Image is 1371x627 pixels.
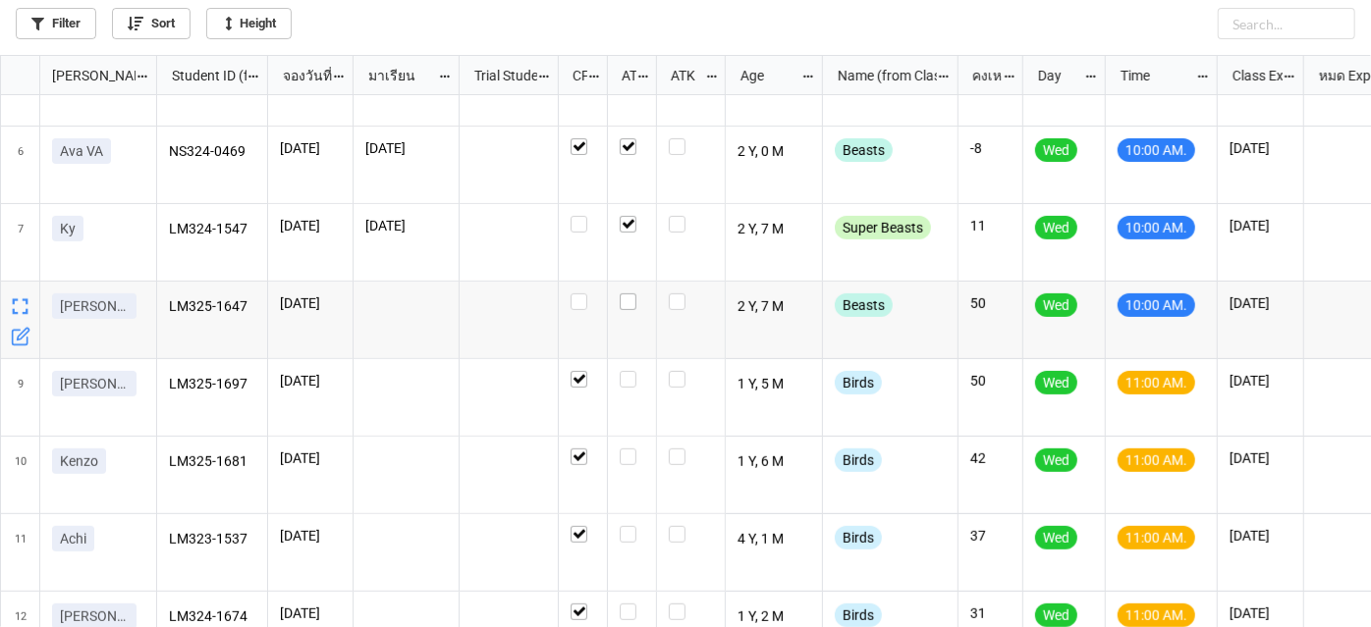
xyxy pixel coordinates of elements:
p: [DATE] [280,448,341,468]
p: NS324-0469 [169,138,256,166]
p: [DATE] [365,216,447,235]
div: [PERSON_NAME] Name [40,65,136,86]
p: 2 Y, 7 M [738,293,811,321]
div: Trial Student [463,65,537,86]
p: [DATE] [280,138,341,158]
div: Wed [1035,603,1077,627]
p: 42 [970,448,1011,468]
p: [DATE] [1230,293,1291,313]
p: 4 Y, 1 M [738,526,811,553]
div: Wed [1035,293,1077,317]
p: 31 [970,603,1011,623]
p: 37 [970,526,1011,546]
p: 1 Y, 6 M [738,448,811,476]
p: 50 [970,371,1011,391]
div: CF [561,65,588,86]
p: Ava VA [60,141,103,161]
div: จองวันที่ [271,65,333,86]
div: 10:00 AM. [1118,216,1195,239]
p: [DATE] [280,371,341,391]
p: 2 Y, 0 M [738,138,811,166]
span: 6 [18,127,24,203]
a: Sort [112,8,191,39]
p: -8 [970,138,1011,158]
p: [DATE] [1230,603,1291,623]
p: [DATE] [280,216,341,235]
div: grid [1,56,157,95]
div: Wed [1035,448,1077,472]
p: 50 [970,293,1011,313]
div: Wed [1035,216,1077,239]
div: ATT [610,65,637,86]
p: [DATE] [1230,138,1291,158]
div: Time [1109,65,1196,86]
div: Age [729,65,801,86]
p: [DATE] [280,526,341,546]
span: 9 [18,359,24,436]
p: LM325-1697 [169,371,256,398]
a: Height [206,8,292,39]
p: [DATE] [1230,216,1291,235]
div: 11:00 AM. [1118,448,1195,472]
p: LM325-1647 [169,293,256,321]
div: Beasts [835,138,893,162]
div: มาเรียน [356,65,438,86]
p: [DATE] [280,293,341,313]
p: [DATE] [1230,371,1291,391]
div: Super Beasts [835,216,931,239]
p: Achi [60,529,86,549]
p: LM325-1681 [169,448,256,476]
div: 11:00 AM. [1118,603,1195,627]
div: Name (from Class) [826,65,937,86]
p: [DATE] [1230,448,1291,468]
p: 11 [970,216,1011,235]
p: [DATE] [280,603,341,623]
div: คงเหลือ (from Nick Name) [960,65,1002,86]
div: Birds [835,526,882,549]
p: 1 Y, 5 M [738,371,811,398]
div: Beasts [835,293,893,317]
p: [PERSON_NAME]ปู [60,606,129,626]
p: [DATE] [1230,526,1291,546]
p: [PERSON_NAME] [60,374,129,393]
p: LM323-1537 [169,526,256,553]
div: Wed [1035,138,1077,162]
span: 10 [15,437,27,513]
input: Search... [1218,8,1355,39]
div: 10:00 AM. [1118,293,1195,317]
div: Birds [835,448,882,472]
span: 7 [18,204,24,281]
span: 11 [15,514,27,591]
p: [DATE] [365,138,447,158]
div: Class Expiration [1221,65,1284,86]
div: 10:00 AM. [1118,138,1195,162]
div: 11:00 AM. [1118,526,1195,549]
div: Day [1026,65,1085,86]
div: Wed [1035,371,1077,394]
div: ATK [659,65,704,86]
div: Student ID (from [PERSON_NAME] Name) [160,65,247,86]
p: 2 Y, 7 M [738,216,811,243]
p: Ky [60,219,76,238]
div: Birds [835,603,882,627]
div: Birds [835,371,882,394]
div: 11:00 AM. [1118,371,1195,394]
div: Wed [1035,526,1077,549]
p: LM324-1547 [169,216,256,243]
p: [PERSON_NAME] [60,296,129,316]
a: Filter [16,8,96,39]
p: Kenzo [60,451,98,471]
